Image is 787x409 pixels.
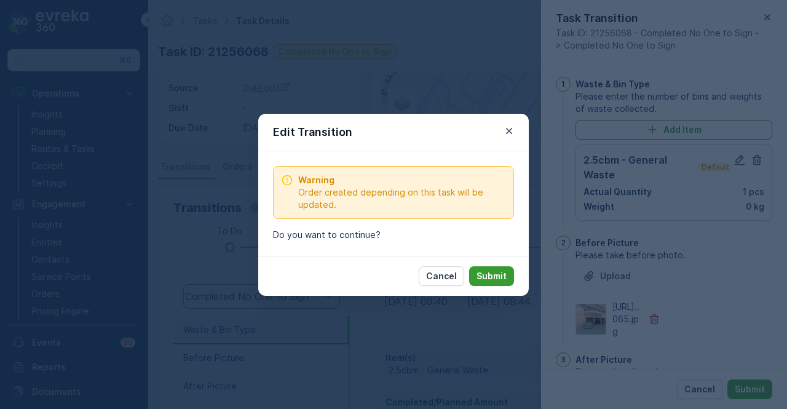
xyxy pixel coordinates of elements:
p: Submit [477,270,507,282]
p: Cancel [426,270,457,282]
button: Cancel [419,266,464,286]
p: Edit Transition [273,124,352,141]
p: Do you want to continue? [273,229,514,241]
span: Warning [298,174,506,186]
button: Submit [469,266,514,286]
span: Order created depending on this task will be updated. [298,186,506,211]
